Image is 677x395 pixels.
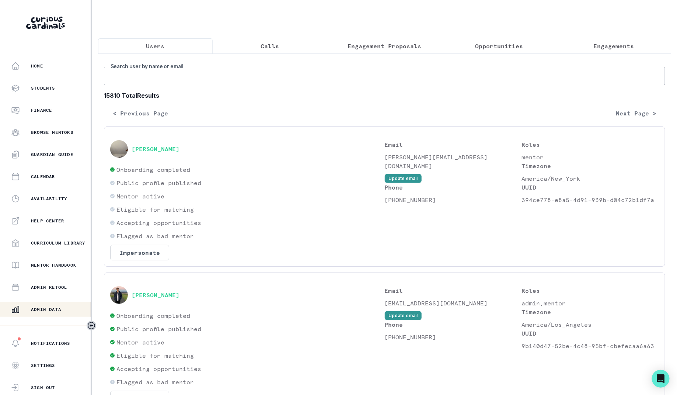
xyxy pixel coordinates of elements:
[116,165,190,174] p: Onboarding completed
[522,286,659,295] p: Roles
[522,299,659,308] p: admin,mentor
[385,311,422,320] button: Update email
[132,145,179,153] button: [PERSON_NAME]
[87,321,96,330] button: Toggle sidebar
[31,262,76,268] p: Mentor Handbook
[348,42,422,51] p: Engagement Proposals
[116,179,201,187] p: Public profile published
[385,286,522,295] p: Email
[31,240,86,246] p: Curriculum Library
[522,342,659,350] p: 9b140d47-52be-4c48-95bf-cbefecaa6a63
[385,140,522,149] p: Email
[522,308,659,316] p: Timezone
[26,17,65,29] img: Curious Cardinals Logo
[31,129,73,135] p: Browse Mentors
[385,183,522,192] p: Phone
[104,91,665,100] b: 15810 Total Results
[607,106,665,121] button: Next Page >
[31,196,67,202] p: Availability
[104,106,177,121] button: < Previous Page
[116,232,194,240] p: Flagged as bad mentor
[522,329,659,338] p: UUID
[116,325,201,333] p: Public profile published
[116,364,201,373] p: Accepting opportunities
[31,63,43,69] p: Home
[132,291,179,299] button: [PERSON_NAME]
[110,245,169,260] button: Impersonate
[385,299,522,308] p: [EMAIL_ADDRESS][DOMAIN_NAME]
[116,351,194,360] p: Eligible for matching
[31,340,70,346] p: Notifications
[475,42,523,51] p: Opportunities
[31,218,64,224] p: Help Center
[31,85,55,91] p: Students
[522,153,659,162] p: mentor
[116,192,164,201] p: Mentor active
[385,320,522,329] p: Phone
[385,153,522,170] p: [PERSON_NAME][EMAIL_ADDRESS][DOMAIN_NAME]
[522,174,659,183] p: America/New_York
[116,378,194,387] p: Flagged as bad mentor
[652,370,670,388] div: Open Intercom Messenger
[522,195,659,204] p: 394ce778-e8a5-4d91-939b-d04c72b1df7a
[385,174,422,183] button: Update email
[522,183,659,192] p: UUID
[146,42,165,51] p: Users
[31,284,67,290] p: Admin Retool
[385,333,522,342] p: [PHONE_NUMBER]
[522,162,659,170] p: Timezone
[522,140,659,149] p: Roles
[385,195,522,204] p: [PHONE_NUMBER]
[522,320,659,329] p: America/Los_Angeles
[31,363,55,368] p: Settings
[31,306,61,312] p: Admin Data
[116,311,190,320] p: Onboarding completed
[261,42,279,51] p: Calls
[31,152,73,157] p: Guardian Guide
[31,107,52,113] p: Finance
[116,338,164,347] p: Mentor active
[594,42,634,51] p: Engagements
[116,218,201,227] p: Accepting opportunities
[31,385,55,391] p: Sign Out
[31,174,55,180] p: Calendar
[116,205,194,214] p: Eligible for matching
